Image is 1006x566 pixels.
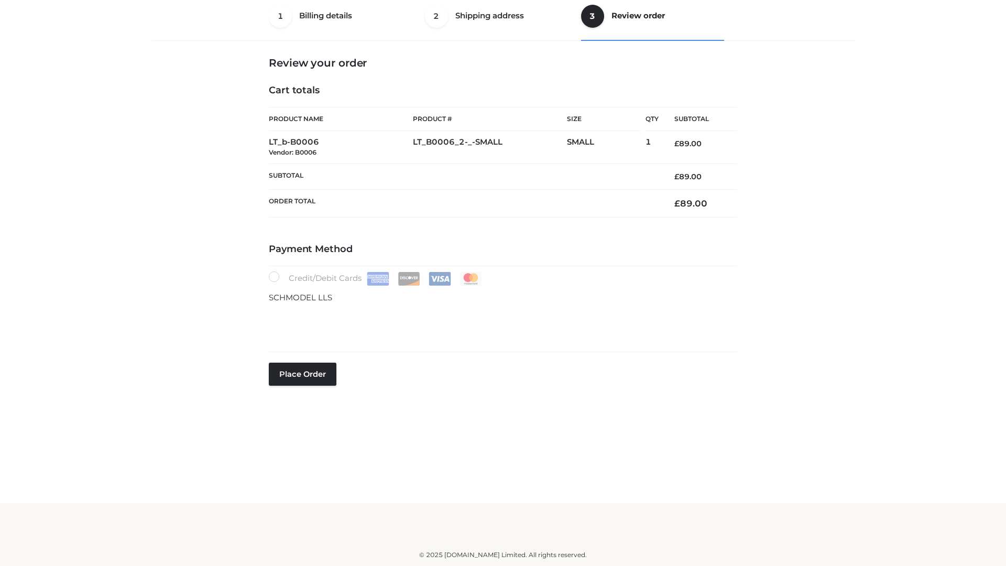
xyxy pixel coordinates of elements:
[269,291,737,304] p: SCHMODEL LLS
[269,57,737,69] h3: Review your order
[674,198,680,209] span: £
[460,272,482,286] img: Mastercard
[398,272,420,286] img: Discover
[269,164,659,189] th: Subtotal
[269,244,737,255] h4: Payment Method
[429,272,451,286] img: Visa
[674,172,702,181] bdi: 89.00
[269,363,336,386] button: Place order
[413,131,567,164] td: LT_B0006_2-_-SMALL
[269,190,659,217] th: Order Total
[269,107,413,131] th: Product Name
[269,271,483,286] label: Credit/Debit Cards
[156,550,850,560] div: © 2025 [DOMAIN_NAME] Limited. All rights reserved.
[646,131,659,164] td: 1
[269,85,737,96] h4: Cart totals
[567,107,640,131] th: Size
[367,272,389,286] img: Amex
[674,139,702,148] bdi: 89.00
[674,198,707,209] bdi: 89.00
[674,139,679,148] span: £
[267,302,735,340] iframe: Secure payment input frame
[646,107,659,131] th: Qty
[269,131,413,164] td: LT_b-B0006
[674,172,679,181] span: £
[659,107,737,131] th: Subtotal
[269,148,316,156] small: Vendor: B0006
[413,107,567,131] th: Product #
[567,131,646,164] td: SMALL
